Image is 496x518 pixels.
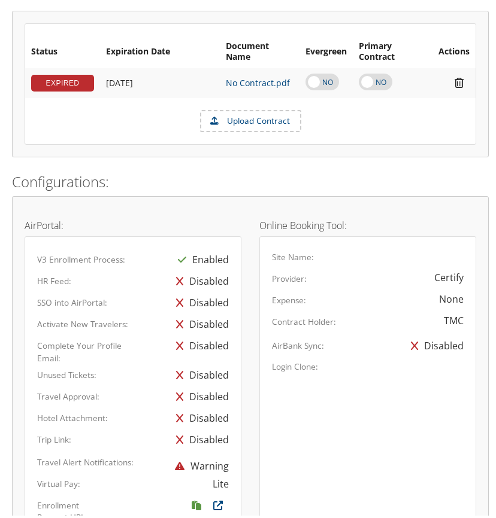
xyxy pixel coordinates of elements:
[25,33,100,66] th: Status
[37,367,96,379] label: Unused Tickets:
[170,290,229,311] div: Disabled
[272,270,307,282] label: Provider:
[170,362,229,383] div: Disabled
[444,311,464,325] div: TMC
[272,358,318,370] label: Login Clone:
[405,333,464,354] div: Disabled
[170,426,229,448] div: Disabled
[300,33,353,66] th: Evergreen
[37,431,71,443] label: Trip Link:
[170,333,229,354] div: Disabled
[170,383,229,405] div: Disabled
[272,313,336,325] label: Contract Holder:
[170,268,229,290] div: Disabled
[220,33,300,66] th: Document Name
[170,311,229,333] div: Disabled
[172,246,229,268] div: Enabled
[272,337,324,349] label: AirBank Sync:
[31,72,94,89] div: EXPIRED
[106,75,133,86] span: [DATE]
[106,75,214,86] div: Add/Edit Date
[37,316,128,328] label: Activate New Travelers:
[37,337,141,362] label: Complete Your Profile Email:
[353,33,433,66] th: Primary Contract
[259,218,476,228] h4: Online Booking Tool:
[449,74,470,87] i: Remove Contract
[169,457,229,470] span: Warning
[37,251,125,263] label: V3 Enrollment Process:
[37,388,99,400] label: Travel Approval:
[272,249,314,261] label: Site Name:
[272,292,306,304] label: Expense:
[25,218,241,228] h4: AirPortal:
[170,405,229,426] div: Disabled
[12,169,489,190] h2: Configurations:
[433,33,476,66] th: Actions
[37,294,107,306] label: SSO into AirPortal:
[213,474,229,489] div: Lite
[226,75,290,86] a: No Contract.pdf
[439,290,464,304] div: None
[201,109,300,129] label: Upload Contract
[37,476,80,487] label: Virtual Pay:
[434,268,464,282] div: Certify
[37,410,108,422] label: Hotel Attachment:
[100,33,220,66] th: Expiration Date
[37,454,134,466] label: Travel Alert Notifications:
[37,273,71,285] label: HR Feed:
